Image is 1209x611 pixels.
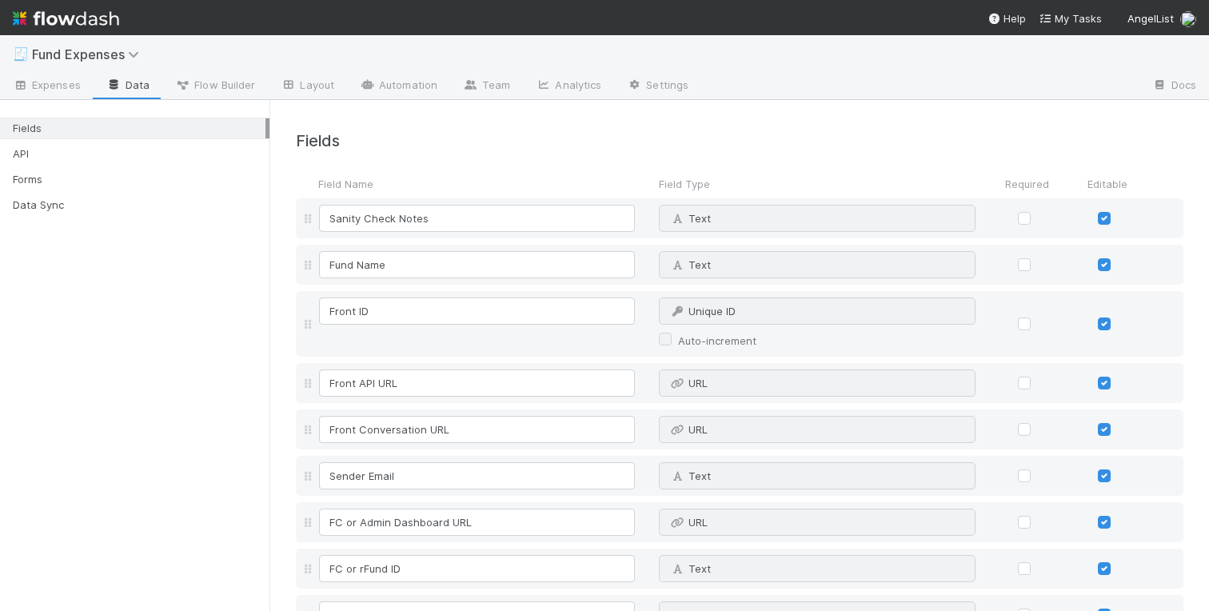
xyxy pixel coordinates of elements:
[450,74,523,99] a: Team
[669,305,736,317] span: Unique ID
[988,176,1067,192] div: Required
[32,46,147,62] span: Fund Expenses
[669,423,708,436] span: URL
[1067,176,1147,192] div: Editable
[268,74,347,99] a: Layout
[1139,74,1209,99] a: Docs
[319,509,636,536] input: Untitled field
[296,132,1183,150] h4: Fields
[13,47,29,61] span: 🧾
[319,555,636,582] input: Untitled field
[669,258,711,271] span: Text
[523,74,614,99] a: Analytics
[13,77,81,93] span: Expenses
[614,74,701,99] a: Settings
[175,77,255,93] span: Flow Builder
[669,377,708,389] span: URL
[13,5,119,32] img: logo-inverted-e16ddd16eac7371096b0.svg
[315,176,647,192] div: Field Name
[13,170,265,190] div: Forms
[319,251,636,278] input: Untitled field
[1039,12,1102,25] span: My Tasks
[319,462,636,489] input: Untitled field
[13,144,265,164] div: API
[13,118,265,138] div: Fields
[1127,12,1174,25] span: AngelList
[13,195,265,215] div: Data Sync
[162,74,268,99] a: Flow Builder
[1180,11,1196,27] img: avatar_abca0ba5-4208-44dd-8897-90682736f166.png
[678,331,756,350] label: Auto-increment
[319,416,636,443] input: Untitled field
[647,176,988,192] div: Field Type
[319,205,636,232] input: Untitled field
[1039,10,1102,26] a: My Tasks
[669,469,711,482] span: Text
[669,516,708,529] span: URL
[94,74,162,99] a: Data
[669,562,711,575] span: Text
[319,298,636,325] input: Untitled field
[988,10,1026,26] div: Help
[319,369,636,397] input: Untitled field
[669,212,711,225] span: Text
[347,74,450,99] a: Automation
